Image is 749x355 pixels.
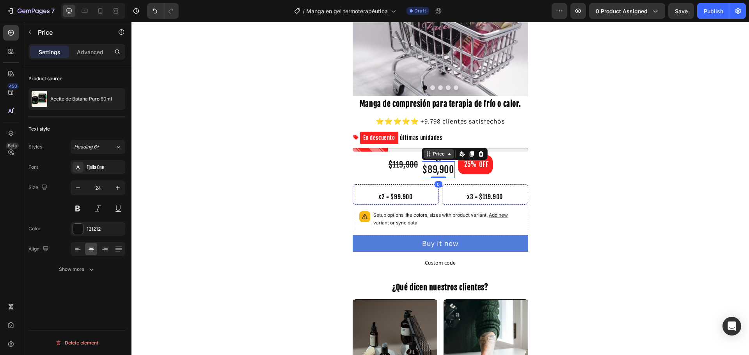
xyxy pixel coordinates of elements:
div: Undo/Redo [147,3,179,19]
mark: En descuento [229,110,267,122]
div: Styles [28,143,42,150]
strong: Manga de compresión para terapia de frío o calor. [228,77,389,87]
p: Settings [39,48,60,56]
span: Custom code [221,236,397,245]
button: Dot [299,64,304,68]
button: Save [668,3,694,19]
div: Price [300,129,315,136]
div: Text style [28,125,50,132]
div: Publish [704,7,723,15]
div: Buy it now [291,216,327,227]
div: Fjalla One [87,164,123,171]
p: últimas unidades [229,110,311,123]
button: Delete element [28,337,125,349]
div: $119,900 [256,136,288,150]
span: or [257,198,286,204]
button: Publish [697,3,730,19]
button: Buy it now [221,213,397,230]
div: Show more [59,265,95,273]
div: $89,900 [290,140,323,156]
div: 25% [332,136,346,148]
button: Show more [28,262,125,276]
div: 450 [7,83,19,89]
span: Save [675,8,688,14]
div: 0 [303,159,311,166]
span: Manga en gel termoterapéutica [306,7,388,15]
span: sync data [264,198,286,204]
div: Font [28,164,38,171]
div: Product source [28,75,62,82]
button: 7 [3,3,58,19]
h2: Rich Text Editor. Editing area: main [221,74,397,90]
span: / [303,7,305,15]
p: Advanced [77,48,103,56]
p: Aceite de Batana Puro 60ml [50,96,112,102]
div: OFF [346,136,359,149]
button: Dot [314,64,319,68]
p: ⁠⁠⁠⁠⁠⁠⁠ [222,75,396,89]
p: 7 [51,6,55,16]
div: Open Intercom Messenger [722,317,741,336]
span: x3 = $119.900 [335,171,371,179]
span: ¿Qué dicen nuestros clientes? [261,261,357,270]
span: x2 = $99.900 [247,171,281,179]
div: Color [28,225,41,232]
button: 0 product assigned [589,3,665,19]
div: 121212 [87,226,123,233]
button: Dot [291,64,296,68]
iframe: Design area [131,22,749,355]
div: Delete element [55,338,98,348]
p: Price [38,28,104,37]
img: product feature img [32,91,47,107]
div: Align [28,244,50,254]
span: 0 product assigned [596,7,648,15]
button: Dot [307,64,311,68]
button: Dot [322,64,327,68]
div: Size [28,182,49,193]
button: Heading 6* [71,140,125,154]
p: Setup options like colors, sizes with product variant. [242,189,390,205]
span: Draft [414,7,426,14]
span: Heading 6* [74,143,99,150]
span: ⭐⭐⭐⭐⭐ +9.798 clientes satisfechos [244,95,373,104]
div: Beta [6,143,19,149]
